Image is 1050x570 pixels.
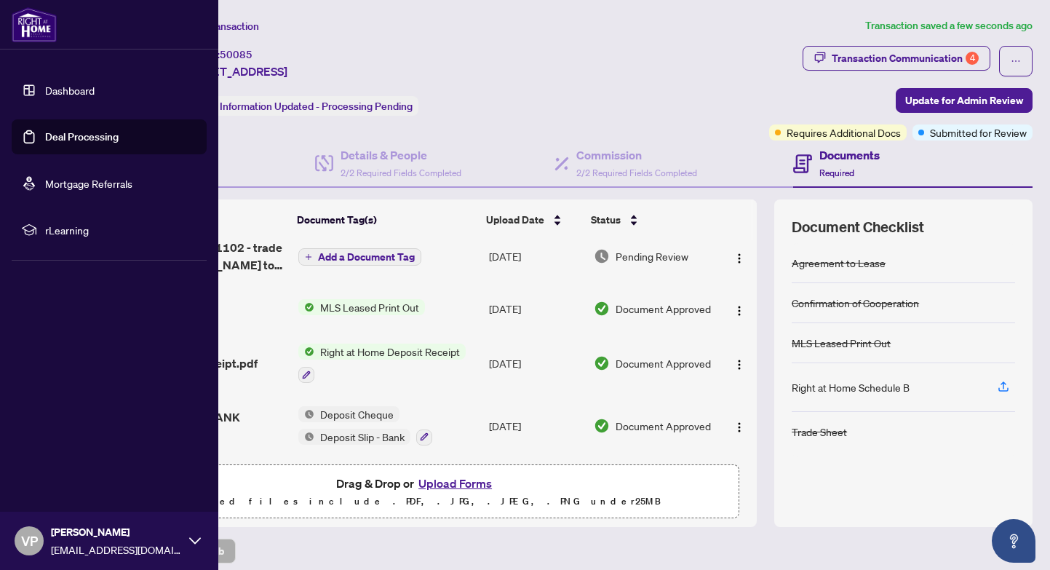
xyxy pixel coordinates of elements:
[45,84,95,97] a: Dashboard
[896,88,1033,113] button: Update for Admin Review
[585,199,716,240] th: Status
[728,352,751,375] button: Logo
[314,406,399,422] span: Deposit Cheque
[616,301,711,317] span: Document Approved
[318,252,415,262] span: Add a Document Tag
[733,253,745,264] img: Logo
[733,305,745,317] img: Logo
[298,344,466,383] button: Status IconRight at Home Deposit Receipt
[305,253,312,261] span: plus
[45,177,132,190] a: Mortgage Referrals
[819,167,854,178] span: Required
[298,406,314,422] img: Status Icon
[616,355,711,371] span: Document Approved
[180,63,287,80] span: [STREET_ADDRESS]
[298,429,314,445] img: Status Icon
[792,295,919,311] div: Confirmation of Cooperation
[314,344,466,360] span: Right at Home Deposit Receipt
[733,421,745,433] img: Logo
[792,217,924,237] span: Document Checklist
[819,146,880,164] h4: Documents
[787,124,901,140] span: Requires Additional Docs
[483,332,589,395] td: [DATE]
[992,519,1035,563] button: Open asap
[341,146,461,164] h4: Details & People
[94,465,739,519] span: Drag & Drop orUpload FormsSupported files include .PDF, .JPG, .JPEG, .PNG under25MB
[832,47,979,70] div: Transaction Communication
[733,359,745,371] img: Logo
[220,100,413,113] span: Information Updated - Processing Pending
[103,493,730,510] p: Supported files include .PDF, .JPG, .JPEG, .PNG under 25 MB
[298,247,421,266] button: Add a Document Tag
[594,355,610,371] img: Document Status
[291,199,480,240] th: Document Tag(s)
[594,301,610,317] img: Document Status
[616,248,688,264] span: Pending Review
[45,130,119,143] a: Deal Processing
[51,542,182,558] span: [EMAIL_ADDRESS][DOMAIN_NAME]
[616,418,711,434] span: Document Approved
[298,344,314,360] img: Status Icon
[414,474,496,493] button: Upload Forms
[181,20,259,33] span: View Transaction
[728,245,751,268] button: Logo
[314,429,410,445] span: Deposit Slip - Bank
[728,297,751,320] button: Logo
[792,255,886,271] div: Agreement to Lease
[483,395,589,457] td: [DATE]
[792,335,891,351] div: MLS Leased Print Out
[483,285,589,332] td: [DATE]
[314,299,425,315] span: MLS Leased Print Out
[336,474,496,493] span: Drag & Drop or
[803,46,990,71] button: Transaction Communication4
[591,212,621,228] span: Status
[298,299,425,315] button: Status IconMLS Leased Print Out
[220,48,252,61] span: 50085
[12,7,57,42] img: logo
[298,406,432,446] button: Status IconDeposit ChequeStatus IconDeposit Slip - Bank
[21,531,38,551] span: VP
[298,299,314,315] img: Status Icon
[865,17,1033,34] article: Transaction saved a few seconds ago
[51,524,182,540] span: [PERSON_NAME]
[905,89,1023,112] span: Update for Admin Review
[483,227,589,285] td: [DATE]
[966,52,979,65] div: 4
[930,124,1027,140] span: Submitted for Review
[1011,56,1021,66] span: ellipsis
[594,418,610,434] img: Document Status
[576,167,697,178] span: 2/2 Required Fields Completed
[298,248,421,266] button: Add a Document Tag
[594,248,610,264] img: Document Status
[180,96,418,116] div: Status:
[341,167,461,178] span: 2/2 Required Fields Completed
[480,199,585,240] th: Upload Date
[45,222,196,238] span: rLearning
[728,414,751,438] button: Logo
[792,424,847,440] div: Trade Sheet
[792,379,910,395] div: Right at Home Schedule B
[576,146,697,164] h4: Commission
[486,212,544,228] span: Upload Date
